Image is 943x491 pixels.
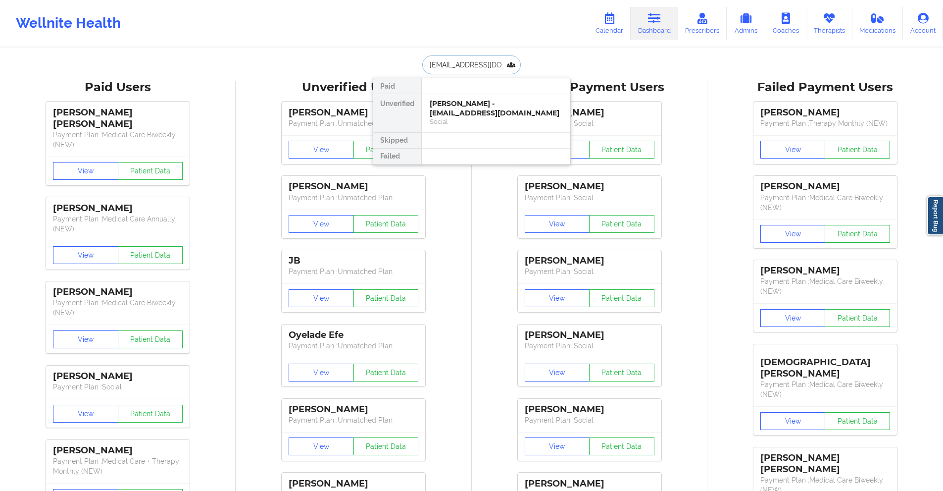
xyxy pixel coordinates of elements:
[760,309,826,327] button: View
[760,141,826,159] button: View
[589,364,654,382] button: Patient Data
[289,215,354,233] button: View
[760,107,890,118] div: [PERSON_NAME]
[525,181,654,192] div: [PERSON_NAME]
[525,415,654,425] p: Payment Plan : Social
[589,141,654,159] button: Patient Data
[760,118,890,128] p: Payment Plan : Therapy Monthly (NEW)
[760,380,890,399] p: Payment Plan : Medical Care Biweekly (NEW)
[289,267,418,276] p: Payment Plan : Unmatched Plan
[525,329,654,341] div: [PERSON_NAME]
[53,214,183,234] p: Payment Plan : Medical Care Annually (NEW)
[825,141,890,159] button: Patient Data
[353,215,419,233] button: Patient Data
[525,267,654,276] p: Payment Plan : Social
[631,7,678,40] a: Dashboard
[243,80,464,95] div: Unverified Users
[118,405,183,423] button: Patient Data
[289,255,418,267] div: JB
[525,107,654,118] div: [PERSON_NAME]
[53,246,118,264] button: View
[353,289,419,307] button: Patient Data
[289,289,354,307] button: View
[53,107,183,130] div: [PERSON_NAME] [PERSON_NAME]
[289,364,354,382] button: View
[589,289,654,307] button: Patient Data
[373,149,421,164] div: Failed
[53,286,183,298] div: [PERSON_NAME]
[927,196,943,235] a: Report Bug
[760,276,890,296] p: Payment Plan : Medical Care Biweekly (NEW)
[903,7,943,40] a: Account
[53,456,183,476] p: Payment Plan : Medical Care + Therapy Monthly (NEW)
[852,7,903,40] a: Medications
[373,133,421,149] div: Skipped
[760,452,890,475] div: [PERSON_NAME] [PERSON_NAME]
[289,415,418,425] p: Payment Plan : Unmatched Plan
[678,7,727,40] a: Prescribers
[760,412,826,430] button: View
[353,141,419,159] button: Patient Data
[53,162,118,180] button: View
[373,78,421,94] div: Paid
[353,437,419,455] button: Patient Data
[289,193,418,203] p: Payment Plan : Unmatched Plan
[525,118,654,128] p: Payment Plan : Social
[825,225,890,243] button: Patient Data
[53,445,183,456] div: [PERSON_NAME]
[289,478,418,490] div: [PERSON_NAME]
[765,7,806,40] a: Coaches
[118,246,183,264] button: Patient Data
[53,330,118,348] button: View
[289,107,418,118] div: [PERSON_NAME]
[289,118,418,128] p: Payment Plan : Unmatched Plan
[118,162,183,180] button: Patient Data
[588,7,631,40] a: Calendar
[53,203,183,214] div: [PERSON_NAME]
[525,193,654,203] p: Payment Plan : Social
[479,80,700,95] div: Skipped Payment Users
[289,141,354,159] button: View
[430,117,562,126] div: Social
[53,130,183,150] p: Payment Plan : Medical Care Biweekly (NEW)
[289,404,418,415] div: [PERSON_NAME]
[289,437,354,455] button: View
[430,99,562,117] div: [PERSON_NAME] - [EMAIL_ADDRESS][DOMAIN_NAME]
[289,329,418,341] div: Oyelade Efe
[525,404,654,415] div: [PERSON_NAME]
[760,225,826,243] button: View
[760,181,890,192] div: [PERSON_NAME]
[525,478,654,490] div: [PERSON_NAME]
[589,215,654,233] button: Patient Data
[589,437,654,455] button: Patient Data
[53,405,118,423] button: View
[53,382,183,392] p: Payment Plan : Social
[373,94,421,133] div: Unverified
[353,364,419,382] button: Patient Data
[289,341,418,351] p: Payment Plan : Unmatched Plan
[118,330,183,348] button: Patient Data
[825,412,890,430] button: Patient Data
[289,181,418,192] div: [PERSON_NAME]
[760,193,890,213] p: Payment Plan : Medical Care Biweekly (NEW)
[714,80,936,95] div: Failed Payment Users
[7,80,229,95] div: Paid Users
[53,298,183,318] p: Payment Plan : Medical Care Biweekly (NEW)
[806,7,852,40] a: Therapists
[525,341,654,351] p: Payment Plan : Social
[525,289,590,307] button: View
[727,7,765,40] a: Admins
[53,371,183,382] div: [PERSON_NAME]
[760,349,890,380] div: [DEMOGRAPHIC_DATA][PERSON_NAME]
[525,437,590,455] button: View
[760,265,890,276] div: [PERSON_NAME]
[525,364,590,382] button: View
[825,309,890,327] button: Patient Data
[525,215,590,233] button: View
[525,255,654,267] div: [PERSON_NAME]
